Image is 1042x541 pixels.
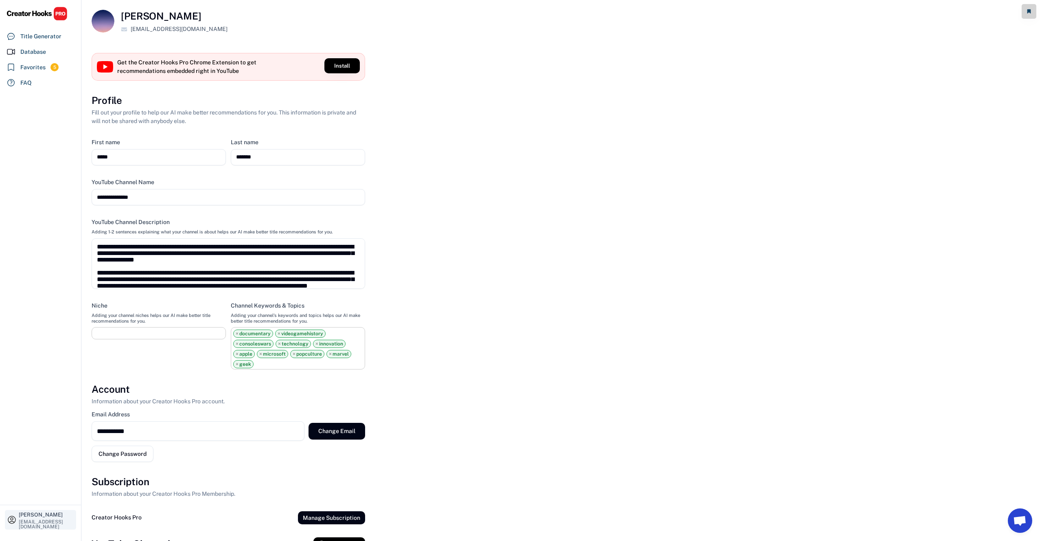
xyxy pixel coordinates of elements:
button: Manage Subscription [298,511,365,524]
div: YouTube Channel Name [92,178,154,186]
span: × [315,341,318,346]
span: × [278,341,281,346]
div: Information about your Creator Hooks Pro account. [92,397,225,406]
span: × [259,352,262,356]
li: marvel [326,350,351,358]
h3: Subscription [92,475,149,489]
img: pexels-photo-3970396.jpeg [92,10,114,33]
h3: Profile [92,94,122,108]
div: YouTube Channel Description [92,218,170,226]
button: Change Password [92,446,153,462]
div: Email Address [92,411,130,418]
li: technology [276,340,311,348]
div: Niche [92,302,107,309]
span: × [236,331,239,336]
div: Fill out your profile to help our AI make better recommendations for you. This information is pri... [92,108,365,125]
img: YouTube%20full-color%20icon%202017.svg [97,61,113,73]
span: × [236,362,239,367]
span: × [278,331,280,336]
button: Change Email [309,423,365,440]
span: × [236,341,239,346]
div: Adding your channel niches helps our AI make better title recommendations for you. [92,312,226,324]
li: microsoft [257,350,288,358]
li: videogamehistory [275,330,326,338]
div: [PERSON_NAME] [19,512,74,517]
div: Channel Keywords & Topics [231,302,304,309]
span: × [236,352,239,356]
div: FAQ [20,79,32,87]
img: CHPRO%20Logo.svg [7,7,68,21]
div: 5 [50,64,59,71]
span: × [293,352,296,356]
li: apple [233,350,255,358]
h4: [PERSON_NAME] [121,10,201,22]
div: First name [92,139,120,146]
div: Information about your Creator Hooks Pro Membership. [92,490,235,498]
div: Title Generator [20,32,61,41]
div: Creator Hooks Pro [92,513,142,522]
div: Get the Creator Hooks Pro Chrome Extension to get recommendations embedded right in YouTube [117,58,260,75]
div: Favorites [20,63,46,72]
li: geek [233,360,254,368]
div: [EMAIL_ADDRESS][DOMAIN_NAME] [131,25,228,33]
div: [EMAIL_ADDRESS][DOMAIN_NAME] [19,519,74,529]
div: Last name [231,139,258,146]
h3: Account [92,383,130,396]
li: innovation [313,340,346,348]
a: Bate-papo aberto [1008,508,1032,533]
button: Install [324,58,360,73]
span: × [329,352,332,356]
div: Adding 1-2 sentences explaining what your channel is about helps our AI make better title recomme... [92,229,333,235]
div: Database [20,48,46,56]
li: popculture [290,350,324,358]
li: documentary [233,330,273,338]
div: Adding your channel's keywords and topics helps our AI make better title recommendations for you. [231,312,365,324]
li: consoleswars [233,340,274,348]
